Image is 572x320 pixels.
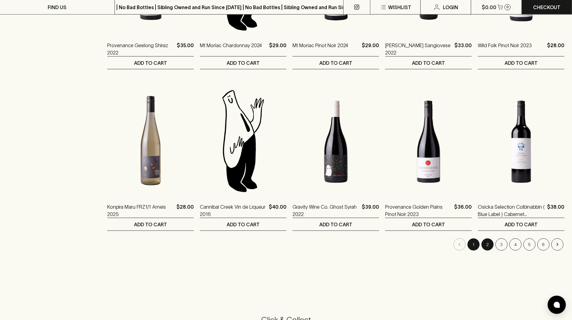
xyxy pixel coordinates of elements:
p: $40.00 [269,203,286,218]
img: Blackhearts & Sparrows Man [200,88,286,194]
p: ADD TO CART [319,221,352,228]
a: Gravity Wine Co. Ghost Syrah 2022 [293,203,359,218]
img: Provenance Golden Plains Pinot Noir 2023 [385,88,472,194]
button: Go to page 6 [537,238,550,251]
button: ADD TO CART [293,218,379,231]
button: ADD TO CART [293,57,379,69]
p: $38.00 [547,203,564,218]
p: $36.00 [454,203,472,218]
a: Mt Moriac Chardonnay 2024 [200,42,262,56]
p: $28.00 [176,203,194,218]
nav: pagination navigation [107,238,564,251]
a: Mt Moriac Pinot Noir 2024 [293,42,348,56]
button: ADD TO CART [478,57,564,69]
p: ADD TO CART [505,221,538,228]
img: Konpira Maru FRZ1/1 Arneis 2025 [107,88,194,194]
p: ADD TO CART [505,59,538,67]
p: ADD TO CART [227,221,260,228]
p: 0 [506,5,509,9]
button: Go to page 3 [495,238,508,251]
p: $28.00 [547,42,564,56]
a: Konpira Maru FRZ1/1 Arneis 2025 [107,203,174,218]
a: Wild Folk Pinot Noir 2023 [478,42,532,56]
a: Provenance Golden Plains Pinot Noir 2023 [385,203,452,218]
button: Go to next page [551,238,563,251]
img: bubble-icon [554,302,560,308]
p: Wishlist [388,4,411,11]
a: Cannibal Creek Vin de Liqueur 2016 [200,203,266,218]
button: Go to page 4 [509,238,522,251]
p: $39.00 [362,203,379,218]
p: $0.00 [482,4,496,11]
p: $35.00 [177,42,194,56]
p: $29.00 [362,42,379,56]
p: Login [443,4,458,11]
p: FIND US [48,4,67,11]
button: Go to page 5 [523,238,536,251]
p: $33.00 [454,42,472,56]
p: ADD TO CART [227,59,260,67]
p: ADD TO CART [412,221,445,228]
button: ADD TO CART [385,218,472,231]
a: Osicka Selection Colbinabbin ( Blue Label ) Cabernet Sauvignon 2023 [478,203,545,218]
p: $29.00 [269,42,286,56]
p: ADD TO CART [412,59,445,67]
button: Go to page 2 [481,238,494,251]
button: ADD TO CART [107,57,194,69]
p: ADD TO CART [134,59,167,67]
p: ADD TO CART [319,59,352,67]
img: Gravity Wine Co. Ghost Syrah 2022 [293,88,379,194]
img: Osicka Selection Colbinabbin ( Blue Label ) Cabernet Sauvignon 2023 [478,88,564,194]
button: ADD TO CART [200,218,286,231]
button: page 1 [468,238,480,251]
a: Provenance Geelong Shiraz 2022 [107,42,174,56]
button: ADD TO CART [200,57,286,69]
button: ADD TO CART [107,218,194,231]
button: ADD TO CART [478,218,564,231]
button: ADD TO CART [385,57,472,69]
p: Checkout [533,4,560,11]
p: ADD TO CART [134,221,167,228]
a: [PERSON_NAME] Sangiovese 2022 [385,42,452,56]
